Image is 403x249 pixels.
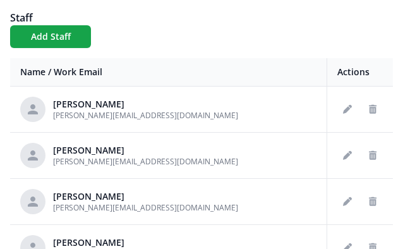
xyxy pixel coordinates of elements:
[337,191,358,212] button: Edit staff
[53,156,238,167] span: [PERSON_NAME][EMAIL_ADDRESS][DOMAIN_NAME]
[337,145,358,166] button: Edit staff
[363,99,383,119] button: Delete staff
[363,191,383,212] button: Delete staff
[53,98,238,111] div: [PERSON_NAME]
[53,110,238,121] span: [PERSON_NAME][EMAIL_ADDRESS][DOMAIN_NAME]
[10,58,327,87] th: Name / Work Email
[327,58,394,87] th: Actions
[53,236,238,249] div: [PERSON_NAME]
[53,190,238,203] div: [PERSON_NAME]
[363,145,383,166] button: Delete staff
[53,144,238,157] div: [PERSON_NAME]
[10,10,393,25] h1: Staff
[53,202,238,213] span: [PERSON_NAME][EMAIL_ADDRESS][DOMAIN_NAME]
[10,25,91,48] button: Add Staff
[337,99,358,119] button: Edit staff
